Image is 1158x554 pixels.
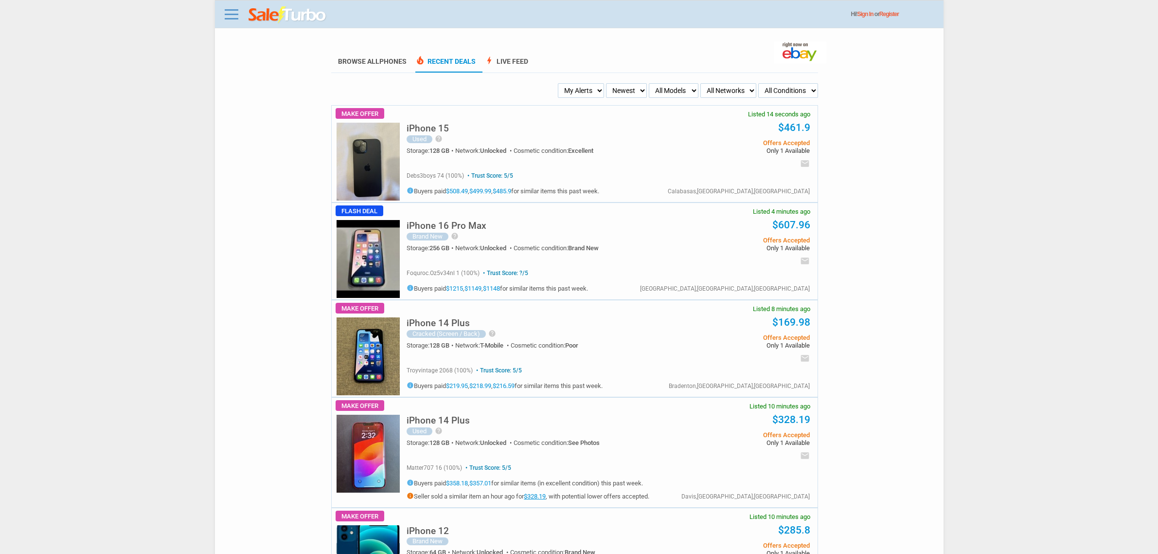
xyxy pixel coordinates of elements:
[663,237,809,243] span: Offers Accepted
[663,140,809,146] span: Offers Accepted
[568,147,593,154] span: Excellent
[514,245,599,251] div: Cosmetic condition:
[407,135,432,143] div: Used
[336,400,384,411] span: Make Offer
[778,524,810,536] a: $285.8
[455,342,511,349] div: Network:
[407,172,464,179] span: debs3boys 74 (100%)
[446,480,468,487] a: $358.18
[772,316,810,328] a: $169.98
[663,542,809,549] span: Offers Accepted
[514,440,600,446] div: Cosmetic condition:
[415,55,425,65] span: local_fire_department
[407,148,455,154] div: Storage:
[565,342,578,349] span: Poor
[407,320,470,328] a: iPhone 14 Plus
[407,221,486,230] h5: iPhone 16 Pro Max
[681,494,810,499] div: Davis,[GEOGRAPHIC_DATA],[GEOGRAPHIC_DATA]
[407,187,599,194] h5: Buyers paid , , for similar items this past week.
[663,245,809,251] span: Only 1 Available
[748,111,810,117] span: Listed 14 seconds ago
[568,244,599,252] span: Brand New
[407,416,470,425] h5: iPhone 14 Plus
[407,342,455,349] div: Storage:
[407,479,649,486] h5: Buyers paid , for similar items (in excellent condition) this past week.
[753,208,810,215] span: Listed 4 minutes ago
[663,432,809,438] span: Offers Accepted
[800,353,810,363] i: email
[336,108,384,119] span: Make Offer
[338,57,407,65] a: Browse AllPhones
[407,382,603,389] h5: Buyers paid , , for similar items this past week.
[493,187,511,195] a: $485.9
[464,285,481,292] a: $1149
[493,382,515,389] a: $216.59
[446,285,463,292] a: $1215
[407,492,649,499] h5: Seller sold a similar item an hour ago for , with potential lower offers accepted.
[800,256,810,266] i: email
[484,57,528,73] a: boltLive Feed
[249,6,327,24] img: saleturbo.com - Online Deals and Discount Coupons
[429,147,449,154] span: 128 GB
[465,172,513,179] span: Trust Score: 5/5
[474,367,522,374] span: Trust Score: 5/5
[407,492,414,499] i: info
[772,219,810,231] a: $607.96
[337,317,400,395] img: s-l225.jpg
[407,537,448,545] div: Brand New
[446,187,468,195] a: $508.49
[480,342,503,349] span: T-Mobile
[568,439,600,446] span: See Photos
[469,480,491,487] a: $357.01
[481,270,528,277] span: Trust Score: ?/5
[455,440,514,446] div: Network:
[336,511,384,521] span: Make Offer
[407,284,414,292] i: info
[514,148,593,154] div: Cosmetic condition:
[337,123,400,201] img: s-l225.jpg
[800,159,810,168] i: email
[874,11,899,18] span: or
[429,439,449,446] span: 128 GB
[407,367,473,374] span: troyvintage 2068 (100%)
[336,205,383,216] span: Flash Deal
[337,220,400,298] img: s-l225.jpg
[488,330,496,337] i: help
[463,464,511,471] span: Trust Score: 5/5
[778,122,810,133] a: $461.9
[480,439,506,446] span: Unlocked
[407,187,414,194] i: info
[407,479,414,486] i: info
[446,382,468,389] a: $219.95
[857,11,873,18] a: Sign In
[407,270,480,277] span: foquroc.oz5v34nl 1 (100%)
[407,223,486,230] a: iPhone 16 Pro Max
[435,427,443,435] i: help
[668,188,810,194] div: Calabasas,[GEOGRAPHIC_DATA],[GEOGRAPHIC_DATA]
[407,382,414,389] i: info
[407,318,470,328] h5: iPhone 14 Plus
[407,427,432,435] div: Used
[407,124,449,133] h5: iPhone 15
[336,303,384,314] span: Make Offer
[407,464,462,471] span: matter707 16 (100%)
[469,382,491,389] a: $218.99
[800,451,810,461] i: email
[640,286,810,292] div: [GEOGRAPHIC_DATA],[GEOGRAPHIC_DATA],[GEOGRAPHIC_DATA]
[753,306,810,312] span: Listed 8 minutes ago
[663,440,809,446] span: Only 1 Available
[480,147,506,154] span: Unlocked
[407,245,455,251] div: Storage:
[429,244,449,252] span: 256 GB
[879,11,899,18] a: Register
[483,285,500,292] a: $1148
[407,528,449,536] a: iPhone 12
[851,11,857,18] span: Hi!
[407,233,448,240] div: Brand New
[379,57,407,65] span: Phones
[669,383,810,389] div: Bradenton,[GEOGRAPHIC_DATA],[GEOGRAPHIC_DATA]
[407,284,588,292] h5: Buyers paid , , for similar items this past week.
[749,514,810,520] span: Listed 10 minutes ago
[663,148,809,154] span: Only 1 Available
[407,526,449,536] h5: iPhone 12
